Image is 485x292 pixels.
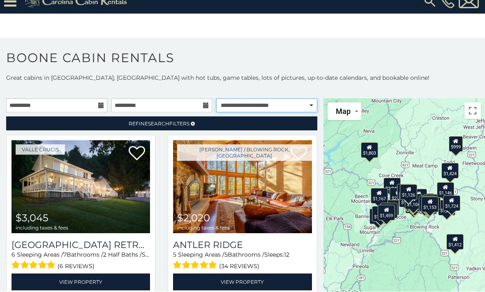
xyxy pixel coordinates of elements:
a: View Property [173,274,312,291]
div: $1,153 [422,197,439,213]
a: Antler Ridge [173,240,312,251]
div: Sleeping Areas / Bathrooms / Sleeps: [173,251,312,272]
div: Sleeping Areas / Bathrooms / Sleeps: [12,251,150,272]
span: Map [336,107,351,116]
div: $1,123 [380,203,397,219]
span: 5 [173,251,176,259]
a: Add to favorites [129,146,145,163]
span: $3,045 [16,212,48,224]
span: including taxes & fees [16,225,68,231]
div: $1,882 [370,209,387,225]
div: $1,641 [399,192,416,208]
span: 7 [63,251,67,259]
div: $1,350 [397,184,414,200]
a: Valle Crucis [16,145,65,155]
div: $3,045 [383,178,401,194]
div: $999 [449,137,463,152]
div: $1,502 [372,206,389,222]
div: $1,724 [443,196,460,211]
a: Antler Ridge $2,020 including taxes & fees [173,141,312,234]
a: View Property [12,274,150,291]
span: including taxes & fees [177,225,230,231]
div: $1,126 [400,185,418,200]
div: $1,931 [378,204,395,220]
span: 6 [12,251,15,259]
div: $1,412 [446,234,464,250]
div: $1,648 [382,200,400,216]
span: 2 Half Baths / [103,251,142,259]
a: RefineSearchFilters [6,117,317,131]
img: Antler Ridge [173,141,312,234]
span: Search [148,121,169,127]
span: 5 [224,251,228,259]
button: Toggle fullscreen view [464,103,481,119]
div: $1,652 [419,196,436,212]
a: Valley Farmhouse Retreat $3,045 including taxes & fees [12,141,150,234]
div: $1,803 [361,143,378,158]
img: Valley Farmhouse Retreat [12,141,150,234]
span: 12 [284,251,289,259]
div: $1,104 [405,194,422,210]
span: (34 reviews) [219,261,259,272]
div: $1,146 [437,183,454,198]
div: $1,064 [410,189,427,205]
span: Refine Filters [129,121,189,127]
a: [GEOGRAPHIC_DATA] Retreat [12,240,150,251]
div: $1,459 [378,205,395,221]
div: $1,148 [424,195,441,210]
span: $2,020 [177,212,210,224]
div: $1,167 [371,188,388,204]
div: $1,424 [441,163,459,179]
h3: Valley Farmhouse Retreat [12,240,150,251]
a: [PERSON_NAME] / Blowing Rock, [GEOGRAPHIC_DATA] [177,145,312,161]
span: (6 reviews) [58,261,95,272]
button: Change map style [328,103,361,121]
div: $2,545 [390,188,407,204]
